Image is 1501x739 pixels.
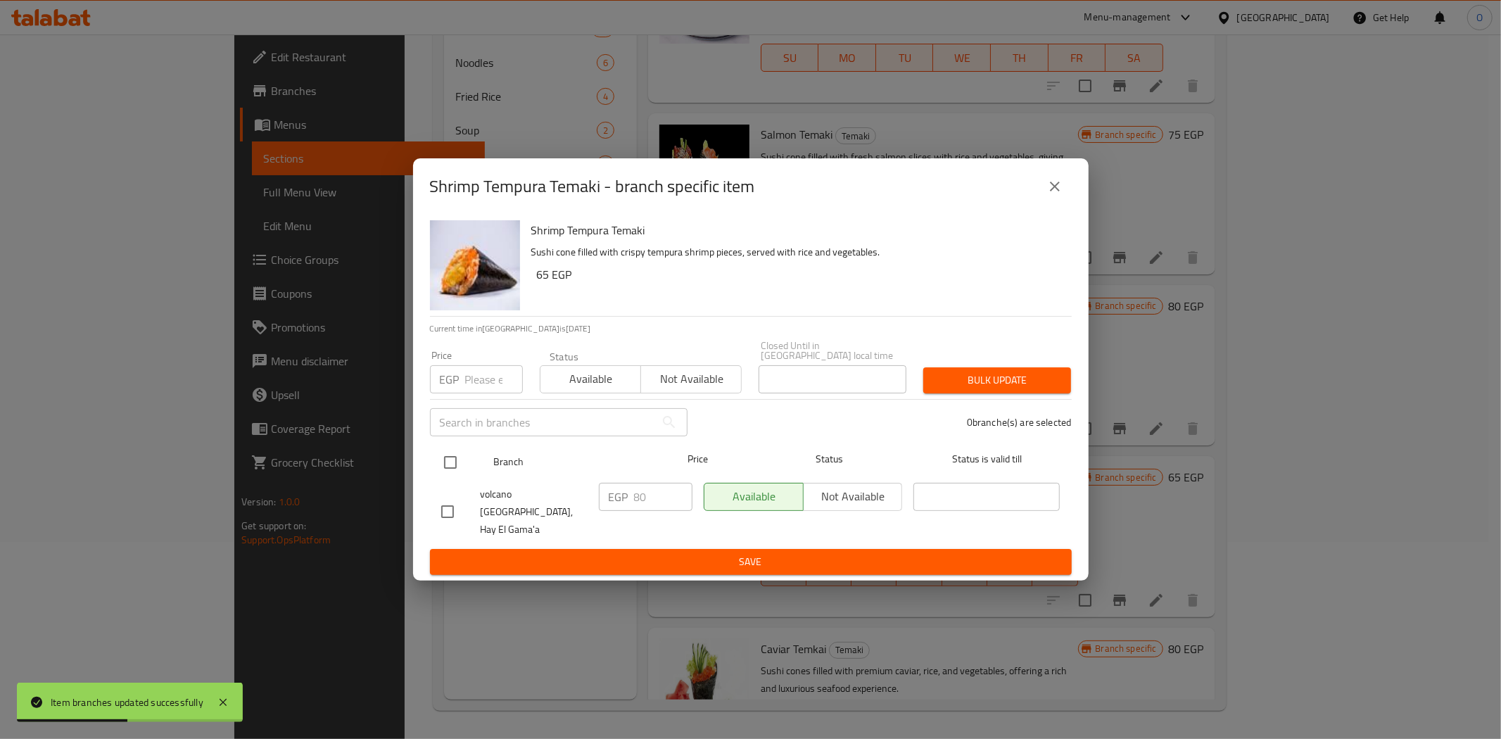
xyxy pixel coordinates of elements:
[531,220,1060,240] h6: Shrimp Tempura Temaki
[640,365,742,393] button: Not available
[651,450,745,468] span: Price
[609,488,628,505] p: EGP
[537,265,1060,284] h6: 65 EGP
[430,408,655,436] input: Search in branches
[756,450,902,468] span: Status
[481,486,588,538] span: volcano [GEOGRAPHIC_DATA], Hay El Gama'a
[923,367,1071,393] button: Bulk update
[967,415,1072,429] p: 0 branche(s) are selected
[913,450,1060,468] span: Status is valid till
[430,175,755,198] h2: Shrimp Tempura Temaki - branch specific item
[440,371,460,388] p: EGP
[935,372,1060,389] span: Bulk update
[493,453,640,471] span: Branch
[430,549,1072,575] button: Save
[51,695,203,710] div: Item branches updated successfully
[647,369,736,389] span: Not available
[441,553,1060,571] span: Save
[531,244,1060,261] p: Sushi cone filled with crispy tempura shrimp pieces, served with rice and vegetables.
[540,365,641,393] button: Available
[546,369,635,389] span: Available
[465,365,523,393] input: Please enter price
[1038,170,1072,203] button: close
[430,220,520,310] img: Shrimp Tempura Temaki
[634,483,692,511] input: Please enter price
[430,322,1072,335] p: Current time in [GEOGRAPHIC_DATA] is [DATE]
